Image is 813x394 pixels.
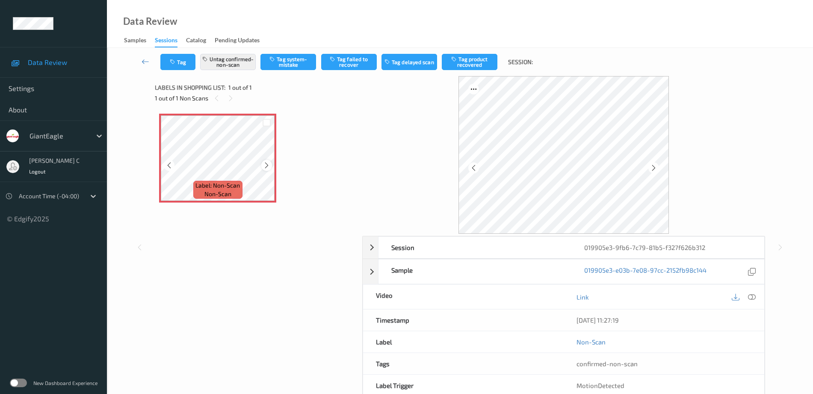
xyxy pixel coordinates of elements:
[200,54,256,70] button: Untag confirmed-non-scan
[363,259,765,284] div: Sample019905e3-e03b-7e08-97cc-2152fb98c144
[195,181,240,190] span: Label: Non-Scan
[381,54,437,70] button: Tag delayed scan
[123,17,177,26] div: Data Review
[442,54,497,70] button: Tag product recovered
[186,35,215,47] a: Catalog
[363,331,564,353] div: Label
[155,83,225,92] span: Labels in shopping list:
[124,36,146,47] div: Samples
[160,54,195,70] button: Tag
[378,237,571,258] div: Session
[204,190,231,198] span: non-scan
[576,360,638,368] span: confirmed-non-scan
[363,285,564,309] div: Video
[228,83,252,92] span: 1 out of 1
[363,353,564,374] div: Tags
[363,236,765,259] div: Session019905e3-9fb6-7c79-81b5-f327f626b312
[155,35,186,47] a: Sessions
[124,35,155,47] a: Samples
[321,54,377,70] button: Tag failed to recover
[584,266,707,277] a: 019905e3-e03b-7e08-97cc-2152fb98c144
[508,58,533,66] span: Session:
[363,309,564,331] div: Timestamp
[576,293,589,301] a: Link
[155,36,177,47] div: Sessions
[215,36,260,47] div: Pending Updates
[571,237,764,258] div: 019905e3-9fb6-7c79-81b5-f327f626b312
[186,36,206,47] div: Catalog
[155,93,356,103] div: 1 out of 1 Non Scans
[378,259,571,284] div: Sample
[576,316,751,324] div: [DATE] 11:27:19
[215,35,268,47] a: Pending Updates
[260,54,316,70] button: Tag system-mistake
[576,338,606,346] a: Non-Scan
